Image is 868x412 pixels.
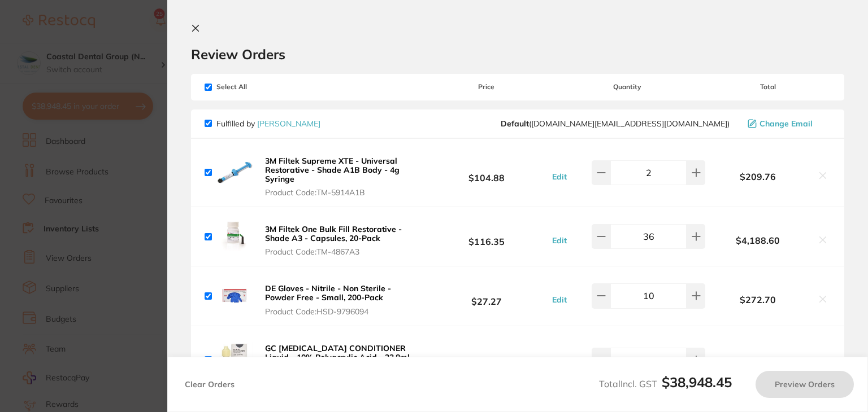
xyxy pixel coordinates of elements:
button: Preview Orders [756,371,854,398]
span: Select All [205,83,318,91]
span: Price [424,83,549,91]
b: GC [MEDICAL_DATA] CONDITIONER Liquid - 10% Polyacrylic Acid - 23.8ml Bottle [265,343,410,371]
span: Product Code: TM-5914A1B [265,188,420,197]
span: Product Code: TM-4867A3 [265,247,420,256]
b: $272.70 [705,295,810,305]
b: 3M Filtek One Bulk Fill Restorative - Shade A3 - Capsules, 20-Pack [265,224,402,243]
button: DE Gloves - Nitrile - Non Sterile - Powder Free - Small, 200-Pack Product Code:HSD-9796094 [262,283,424,316]
a: [PERSON_NAME] [257,119,320,129]
span: Change Email [759,119,813,128]
p: Fulfilled by [216,119,320,128]
b: 3M Filtek Supreme XTE - Universal Restorative - Shade A1B Body - 4g Syringe [265,156,400,184]
b: $116.35 [424,226,549,247]
button: Clear Orders [181,371,238,398]
img: OHczMnNzcQ [216,218,253,255]
img: aTNlNHQ2NA [216,155,253,191]
button: Edit [549,295,570,305]
img: bzJlY2Jncg [216,342,253,378]
button: Edit [549,235,570,246]
button: 3M Filtek Supreme XTE - Universal Restorative - Shade A1B Body - 4g Syringe Product Code:TM-5914A1B [262,156,424,198]
button: GC [MEDICAL_DATA] CONDITIONER Liquid - 10% Polyacrylic Acid - 23.8ml Bottle Product Code:GC-5040518 [262,343,424,385]
button: Change Email [744,119,831,129]
h2: Review Orders [191,46,844,63]
b: $27.27 [424,286,549,306]
b: $209.76 [705,172,810,182]
span: Total [705,83,831,91]
b: $4,188.60 [705,235,810,246]
b: Default [501,119,529,129]
b: DE Gloves - Nitrile - Non Sterile - Powder Free - Small, 200-Pack [265,283,391,303]
span: Quantity [549,83,705,91]
b: $56.83 [424,349,549,370]
span: customer.care@henryschein.com.au [501,119,730,128]
span: Product Code: HSD-9796094 [265,307,420,316]
img: bDFweHJmaA [216,278,253,314]
button: Edit [549,172,570,182]
b: $38,948.45 [662,374,732,391]
button: 3M Filtek One Bulk Fill Restorative - Shade A3 - Capsules, 20-Pack Product Code:TM-4867A3 [262,224,424,257]
b: $104.88 [424,163,549,183]
span: Total Incl. GST [599,378,732,389]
